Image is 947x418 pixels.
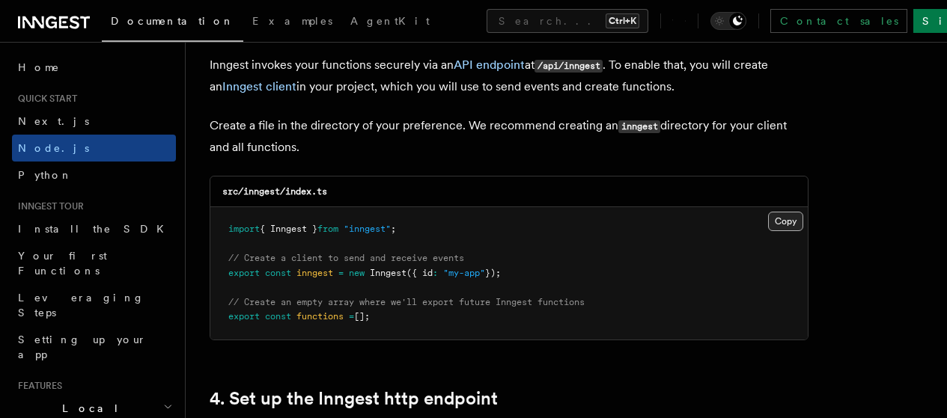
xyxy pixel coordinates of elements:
a: API endpoint [454,58,525,72]
span: Next.js [18,115,89,127]
span: { Inngest } [260,224,317,234]
span: Install the SDK [18,223,173,235]
a: Setting up your app [12,326,176,368]
span: Documentation [111,15,234,27]
span: functions [296,311,344,322]
a: Contact sales [770,9,907,33]
button: Copy [768,212,803,231]
a: Examples [243,4,341,40]
span: ; [391,224,396,234]
span: Setting up your app [18,334,147,360]
a: Next.js [12,108,176,135]
span: Node.js [18,142,89,154]
span: = [349,311,354,322]
span: Examples [252,15,332,27]
span: Your first Functions [18,250,107,277]
a: Documentation [102,4,243,42]
a: Home [12,54,176,81]
code: /api/inngest [535,60,603,73]
span: "inngest" [344,224,391,234]
a: 4. Set up the Inngest http endpoint [210,388,498,409]
span: Quick start [12,93,77,105]
kbd: Ctrl+K [606,13,639,28]
a: Install the SDK [12,215,176,242]
span: // Create a client to send and receive events [228,253,464,263]
a: AgentKit [341,4,439,40]
a: Leveraging Steps [12,284,176,326]
a: Node.js [12,135,176,162]
button: Toggle dark mode [710,12,746,30]
span: from [317,224,338,234]
span: // Create an empty array where we'll export future Inngest functions [228,297,585,307]
span: import [228,224,260,234]
span: }); [485,268,501,278]
span: : [433,268,438,278]
span: export [228,311,260,322]
span: Inngest tour [12,200,84,212]
p: Inngest invokes your functions securely via an at . To enable that, you will create an in your pr... [210,55,809,97]
code: src/inngest/index.ts [222,186,327,197]
span: const [265,268,291,278]
a: Your first Functions [12,242,176,284]
span: new [349,268,365,278]
span: Leveraging Steps [18,292,144,319]
span: Python [18,169,73,181]
button: Search...Ctrl+K [487,9,648,33]
span: inngest [296,268,333,278]
a: Python [12,162,176,188]
span: Features [12,380,62,392]
span: ({ id [406,268,433,278]
span: AgentKit [350,15,430,27]
a: Inngest client [222,79,296,93]
span: export [228,268,260,278]
p: Create a file in the directory of your preference. We recommend creating an directory for your cl... [210,115,809,158]
span: Home [18,60,60,75]
span: []; [354,311,370,322]
span: "my-app" [443,268,485,278]
code: inngest [618,120,660,133]
span: Inngest [370,268,406,278]
span: = [338,268,344,278]
span: const [265,311,291,322]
